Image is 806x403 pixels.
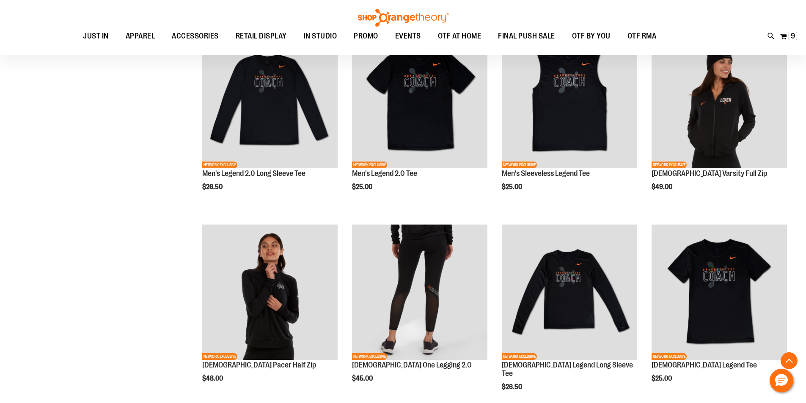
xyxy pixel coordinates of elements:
[352,375,374,382] span: $45.00
[498,27,555,46] span: FINAL PUSH SALE
[202,361,316,369] a: [DEMOGRAPHIC_DATA] Pacer Half Zip
[498,29,641,212] div: product
[202,353,237,360] span: NETWORK EXCLUSIVE
[74,27,117,46] a: JUST IN
[502,225,637,360] img: OTF Ladies Coach FA23 Legend LS Tee - Black primary image
[652,225,787,361] a: OTF Ladies Coach FA23 Legend SS Tee - Black primary imageNETWORK EXCLUSIVE
[126,27,155,46] span: APPAREL
[202,33,338,168] img: OTF Mens Coach FA23 Legend 2.0 LS Tee - Black primary image
[791,32,795,40] span: 9
[502,225,637,361] a: OTF Ladies Coach FA23 Legend LS Tee - Black primary imageNETWORK EXCLUSIVE
[295,27,346,46] a: IN STUDIO
[202,169,305,178] a: Men's Legend 2.0 Long Sleeve Tee
[652,375,673,382] span: $25.00
[564,27,619,46] a: OTF BY YOU
[348,29,492,212] div: product
[236,27,287,46] span: RETAIL DISPLAY
[502,169,590,178] a: Men's Sleeveless Legend Tee
[395,27,421,46] span: EVENTS
[652,353,687,360] span: NETWORK EXCLUSIVE
[429,27,490,46] a: OTF AT HOME
[352,225,487,361] a: OTF Ladies Coach FA23 One Legging 2.0 - Black primary imageNETWORK EXCLUSIVE
[304,27,337,46] span: IN STUDIO
[502,33,637,168] img: OTF Mens Coach FA23 Legend Sleeveless Tee - Black primary image
[502,183,523,191] span: $25.00
[352,353,387,360] span: NETWORK EXCLUSIVE
[227,27,295,46] a: RETAIL DISPLAY
[198,29,342,212] div: product
[502,162,537,168] span: NETWORK EXCLUSIVE
[352,361,472,369] a: [DEMOGRAPHIC_DATA] One Legging 2.0
[387,27,429,46] a: EVENTS
[652,33,787,170] a: OTF Ladies Coach FA23 Varsity Full Zip - Black primary imageNETWORK EXCLUSIVE
[117,27,164,46] a: APPAREL
[352,162,387,168] span: NETWORK EXCLUSIVE
[502,361,633,378] a: [DEMOGRAPHIC_DATA] Legend Long Sleeve Tee
[502,33,637,170] a: OTF Mens Coach FA23 Legend Sleeveless Tee - Black primary imageNETWORK EXCLUSIVE
[652,183,674,191] span: $49.00
[202,162,237,168] span: NETWORK EXCLUSIVE
[352,33,487,170] a: OTF Mens Coach FA23 Legend 2.0 SS Tee - Black primary imageNETWORK EXCLUSIVE
[83,27,109,46] span: JUST IN
[647,29,791,212] div: product
[352,169,417,178] a: Men's Legend 2.0 Tee
[172,27,219,46] span: ACCESSORIES
[352,225,487,360] img: OTF Ladies Coach FA23 One Legging 2.0 - Black primary image
[202,225,338,360] img: OTF Ladies Coach FA23 Pacer Half Zip - Black primary image
[202,375,224,382] span: $48.00
[652,162,687,168] span: NETWORK EXCLUSIVE
[490,27,564,46] a: FINAL PUSH SALE
[352,183,374,191] span: $25.00
[652,169,767,178] a: [DEMOGRAPHIC_DATA] Varsity Full Zip
[163,27,227,46] a: ACCESSORIES
[652,225,787,360] img: OTF Ladies Coach FA23 Legend SS Tee - Black primary image
[502,383,523,391] span: $26.50
[652,361,757,369] a: [DEMOGRAPHIC_DATA] Legend Tee
[627,27,657,46] span: OTF RMA
[652,33,787,168] img: OTF Ladies Coach FA23 Varsity Full Zip - Black primary image
[502,353,537,360] span: NETWORK EXCLUSIVE
[352,33,487,168] img: OTF Mens Coach FA23 Legend 2.0 SS Tee - Black primary image
[354,27,378,46] span: PROMO
[619,27,665,46] a: OTF RMA
[202,225,338,361] a: OTF Ladies Coach FA23 Pacer Half Zip - Black primary imageNETWORK EXCLUSIVE
[572,27,611,46] span: OTF BY YOU
[770,369,793,392] button: Hello, have a question? Let’s chat.
[202,183,224,191] span: $26.50
[438,27,481,46] span: OTF AT HOME
[781,352,798,369] button: Back To Top
[345,27,387,46] a: PROMO
[202,33,338,170] a: OTF Mens Coach FA23 Legend 2.0 LS Tee - Black primary imageNETWORK EXCLUSIVE
[357,9,450,27] img: Shop Orangetheory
